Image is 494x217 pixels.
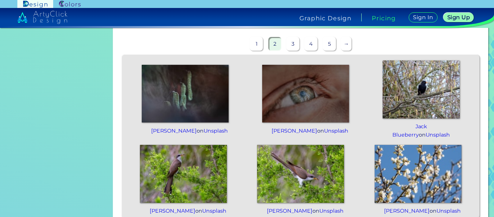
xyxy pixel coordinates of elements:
[202,208,226,214] a: Unsplash
[323,37,336,50] p: 5
[286,37,299,50] p: 3
[426,132,450,138] a: Unsplash
[140,145,227,203] img: photo-1629305825735-508fe03582c0
[445,13,472,22] a: Sign Up
[267,208,312,214] a: [PERSON_NAME]
[384,208,430,214] a: [PERSON_NAME]
[341,37,352,50] p: →
[150,207,217,215] p: on
[387,122,455,139] p: on
[250,37,263,50] p: 1
[410,13,436,22] a: Sign In
[262,65,349,123] img: photo-1639930609556-a8f37b7d6a07
[151,127,219,135] p: on
[375,145,461,203] img: photo-1585239096095-661830d70db5
[204,128,228,134] a: Unsplash
[257,145,344,203] img: photo-1629305825742-0fc6f9d4338e
[414,15,432,20] h5: Sign In
[436,208,461,214] a: Unsplash
[267,207,335,215] p: on
[372,15,396,21] a: Pricing
[324,128,348,134] a: Unsplash
[151,128,197,134] a: [PERSON_NAME]
[17,11,67,24] img: artyclick_design_logo_white_combined_path.svg
[384,207,452,215] p: on
[150,208,195,214] a: [PERSON_NAME]
[59,1,81,8] img: ArtyClick Colors logo
[268,37,281,50] p: 2
[272,127,339,135] p: on
[305,37,318,50] p: 4
[319,208,344,214] a: Unsplash
[142,65,229,123] img: photo-1579895867054-d9438a42f44b
[272,128,317,134] a: [PERSON_NAME]
[448,15,469,20] h5: Sign Up
[299,15,352,21] h4: Graphic Design
[383,60,460,118] img: photo-1648818638652-72ed4e286658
